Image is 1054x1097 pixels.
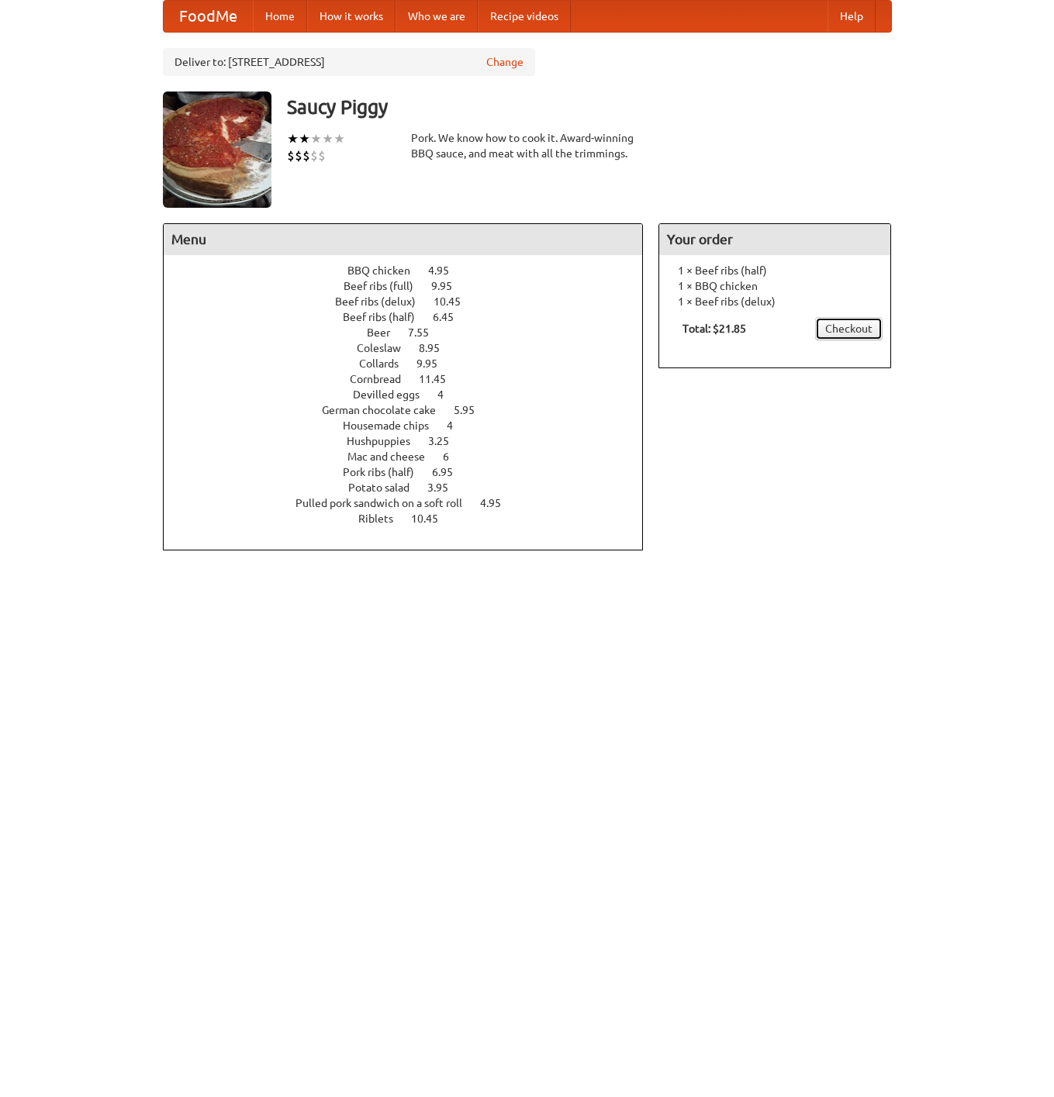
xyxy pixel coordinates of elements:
[343,311,430,323] span: Beef ribs (half)
[815,317,883,340] a: Checkout
[299,130,310,147] li: ★
[302,147,310,164] li: $
[432,466,468,478] span: 6.95
[359,357,466,370] a: Collards 9.95
[353,388,472,401] a: Devilled eggs 4
[347,264,426,277] span: BBQ chicken
[253,1,307,32] a: Home
[416,357,453,370] span: 9.95
[411,130,644,161] div: Pork. We know how to cook it. Award-winning BBQ sauce, and meat with all the trimmings.
[433,311,469,323] span: 6.45
[358,512,409,525] span: Riblets
[343,466,482,478] a: Pork ribs (half) 6.95
[344,280,481,292] a: Beef ribs (full) 9.95
[164,1,253,32] a: FoodMe
[367,326,458,339] a: Beer 7.55
[357,342,468,354] a: Coleslaw 8.95
[348,481,425,494] span: Potato salad
[359,357,414,370] span: Collards
[335,295,431,308] span: Beef ribs (delux)
[163,48,535,76] div: Deliver to: [STREET_ADDRESS]
[347,435,426,447] span: Hushpuppies
[357,342,416,354] span: Coleslaw
[307,1,396,32] a: How it works
[343,466,430,478] span: Pork ribs (half)
[347,435,478,447] a: Hushpuppies 3.25
[486,54,524,70] a: Change
[419,373,461,385] span: 11.45
[428,264,465,277] span: 4.95
[478,1,571,32] a: Recipe videos
[411,512,454,525] span: 10.45
[347,264,478,277] a: BBQ chicken 4.95
[347,450,441,463] span: Mac and cheese
[322,404,503,416] a: German chocolate cake 5.95
[318,147,326,164] li: $
[367,326,406,339] span: Beer
[295,497,478,509] span: Pulled pork sandwich on a soft roll
[428,435,465,447] span: 3.25
[343,419,482,432] a: Housemade chips 4
[287,147,295,164] li: $
[310,147,318,164] li: $
[295,147,302,164] li: $
[447,419,468,432] span: 4
[437,388,459,401] span: 4
[310,130,322,147] li: ★
[164,224,643,255] h4: Menu
[659,224,890,255] h4: Your order
[667,263,883,278] li: 1 × Beef ribs (half)
[480,497,517,509] span: 4.95
[667,278,883,294] li: 1 × BBQ chicken
[434,295,476,308] span: 10.45
[347,450,478,463] a: Mac and cheese 6
[350,373,416,385] span: Cornbread
[353,388,435,401] span: Devilled eggs
[828,1,876,32] a: Help
[431,280,468,292] span: 9.95
[343,311,482,323] a: Beef ribs (half) 6.45
[287,130,299,147] li: ★
[358,512,467,525] a: Riblets 10.45
[335,295,489,308] a: Beef ribs (delux) 10.45
[427,481,464,494] span: 3.95
[396,1,478,32] a: Who we are
[348,481,477,494] a: Potato salad 3.95
[343,419,444,432] span: Housemade chips
[287,91,892,122] h3: Saucy Piggy
[322,404,451,416] span: German chocolate cake
[163,91,271,208] img: angular.jpg
[295,497,530,509] a: Pulled pork sandwich on a soft roll 4.95
[333,130,345,147] li: ★
[683,323,746,335] b: Total: $21.85
[350,373,475,385] a: Cornbread 11.45
[667,294,883,309] li: 1 × Beef ribs (delux)
[454,404,490,416] span: 5.95
[322,130,333,147] li: ★
[408,326,444,339] span: 7.55
[443,450,465,463] span: 6
[419,342,455,354] span: 8.95
[344,280,429,292] span: Beef ribs (full)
